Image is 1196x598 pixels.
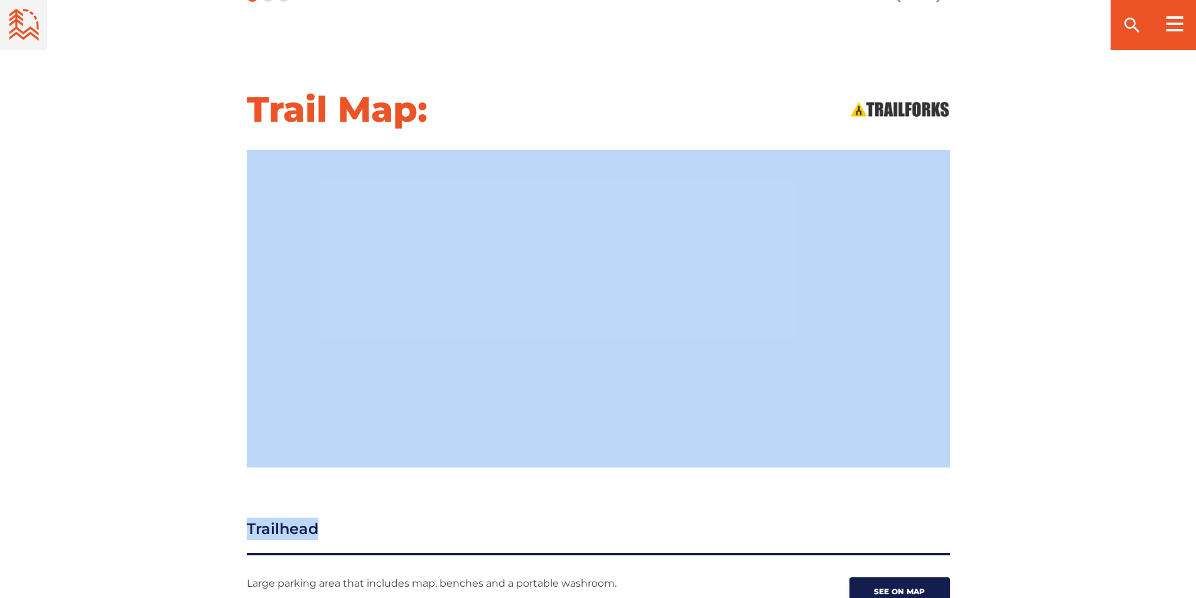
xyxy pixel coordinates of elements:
[849,100,950,118] img: View on Trailforks.com
[874,587,925,596] span: See on map
[247,518,950,555] h3: Trailhead
[1122,15,1142,35] ion-icon: search
[247,87,428,131] h2: Trail Map:
[247,574,768,593] p: Large parking area that includes map, benches and a portable washroom.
